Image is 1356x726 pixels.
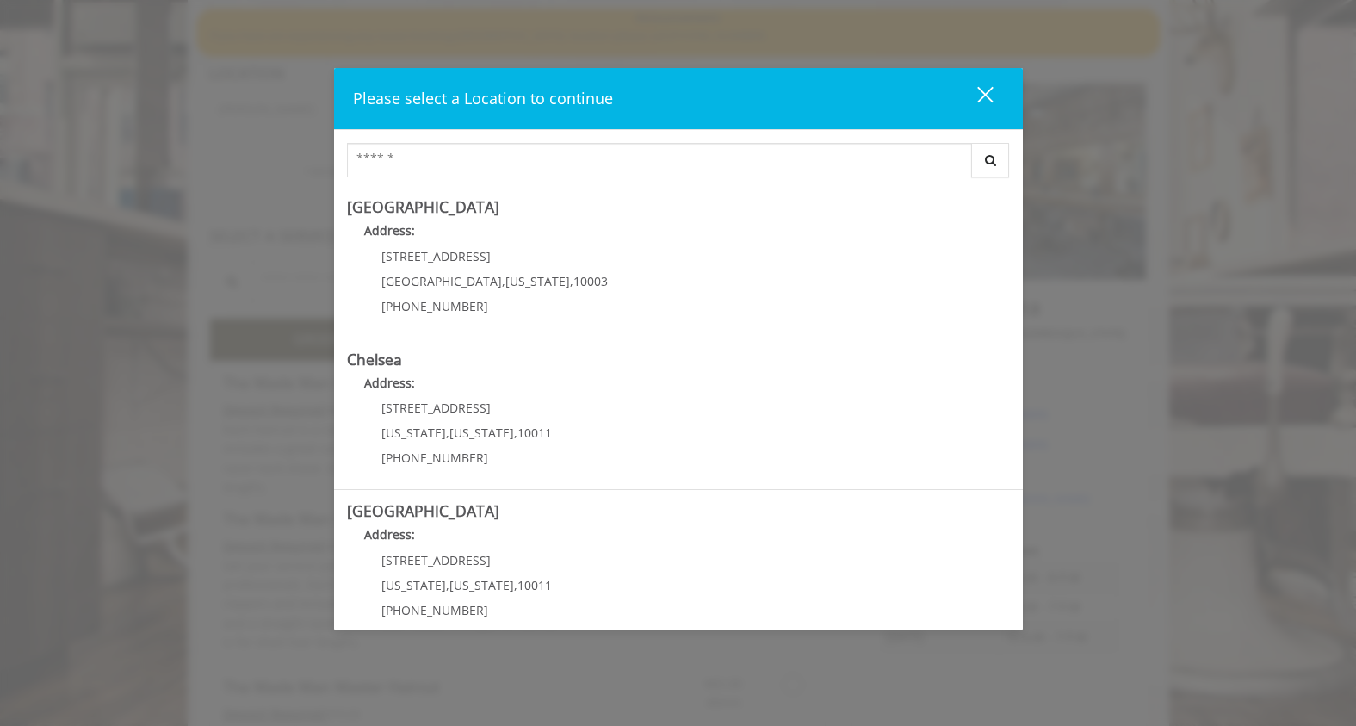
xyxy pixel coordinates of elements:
[514,425,517,441] span: ,
[381,552,491,568] span: [STREET_ADDRESS]
[449,425,514,441] span: [US_STATE]
[381,248,491,264] span: [STREET_ADDRESS]
[517,425,552,441] span: 10011
[347,196,499,217] b: [GEOGRAPHIC_DATA]
[446,577,449,593] span: ,
[957,85,992,111] div: close dialog
[347,143,972,177] input: Search Center
[364,526,415,543] b: Address:
[446,425,449,441] span: ,
[381,577,446,593] span: [US_STATE]
[381,602,488,618] span: [PHONE_NUMBER]
[505,273,570,289] span: [US_STATE]
[381,425,446,441] span: [US_STATE]
[517,577,552,593] span: 10011
[364,222,415,239] b: Address:
[347,349,402,369] b: Chelsea
[364,375,415,391] b: Address:
[347,143,1010,186] div: Center Select
[573,273,608,289] span: 10003
[514,577,517,593] span: ,
[381,298,488,314] span: [PHONE_NUMBER]
[353,88,613,109] span: Please select a Location to continue
[945,81,1004,116] button: close dialog
[381,450,488,466] span: [PHONE_NUMBER]
[381,273,502,289] span: [GEOGRAPHIC_DATA]
[502,273,505,289] span: ,
[449,577,514,593] span: [US_STATE]
[570,273,573,289] span: ,
[347,500,499,521] b: [GEOGRAPHIC_DATA]
[381,400,491,416] span: [STREET_ADDRESS]
[981,154,1000,166] i: Search button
